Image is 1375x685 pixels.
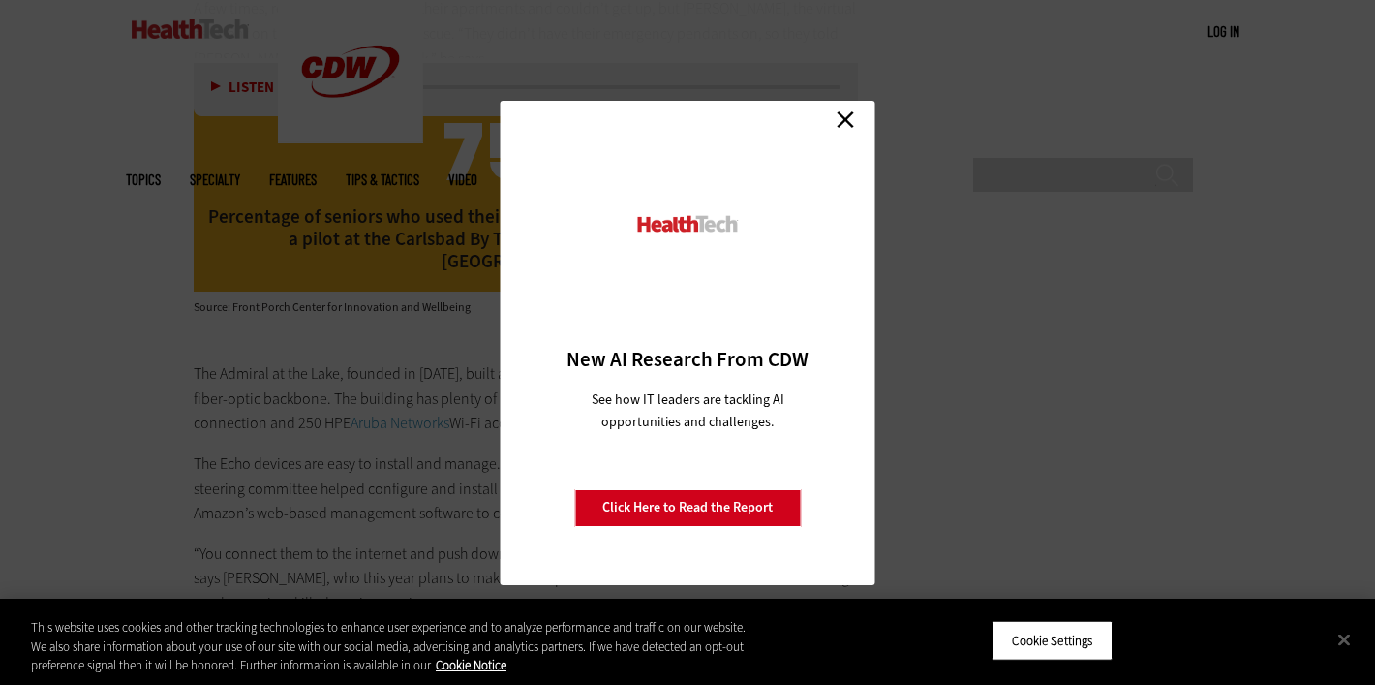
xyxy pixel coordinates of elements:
[31,618,756,675] div: This website uses cookies and other tracking technologies to enhance user experience and to analy...
[992,620,1113,661] button: Cookie Settings
[568,389,808,433] p: See how IT leaders are tackling AI opportunities and challenges.
[535,346,841,373] h3: New AI Research From CDW
[1323,618,1365,661] button: Close
[635,214,741,234] img: HealthTech_0.png
[831,106,860,135] a: Close
[436,657,506,673] a: More information about your privacy
[574,489,801,526] a: Click Here to Read the Report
